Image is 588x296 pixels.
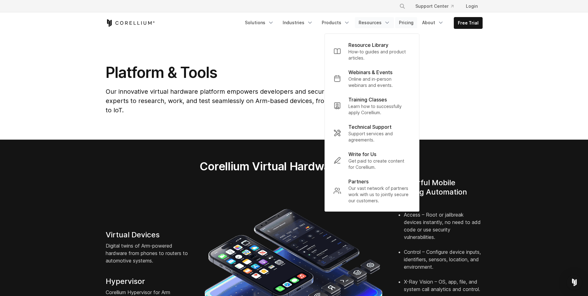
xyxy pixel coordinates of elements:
li: Access – Root or jailbreak devices instantly, no need to add code or use security vulnerabilities. [404,211,483,248]
p: Write for Us [348,150,376,158]
a: Products [318,17,354,28]
div: Navigation Menu [392,1,483,12]
a: Free Trial [454,17,482,29]
a: Login [461,1,483,12]
p: Get paid to create content for Corellium. [348,158,410,170]
a: Corellium Home [106,19,155,27]
h1: Platform & Tools [106,63,353,82]
p: Technical Support [348,123,391,131]
a: Solutions [241,17,278,28]
a: Resources [355,17,394,28]
span: Our innovative virtual hardware platform empowers developers and security experts to research, wo... [106,88,351,114]
a: Support Center [410,1,458,12]
h4: Virtual Devices [106,230,191,240]
a: Industries [279,17,317,28]
div: Navigation Menu [241,17,483,29]
a: Webinars & Events Online and in-person webinars and events. [329,65,415,92]
a: Training Classes Learn how to successfully apply Corellium. [329,92,415,119]
p: Learn how to successfully apply Corellium. [348,103,410,116]
p: Partners [348,178,369,185]
a: Write for Us Get paid to create content for Corellium. [329,147,415,174]
a: Technical Support Support services and agreements. [329,119,415,147]
li: Control – Configure device inputs, identifiers, sensors, location, and environment. [404,248,483,278]
a: Pricing [395,17,417,28]
p: Support services and agreements. [348,131,410,143]
a: Partners Our vast network of partners work with us to jointly secure our customers. [329,174,415,208]
h4: Powerful Mobile Testing Automation Tools [398,178,483,206]
p: Digital twins of Arm-powered hardware from phones to routers to automotive systems. [106,242,191,264]
p: How-to guides and product articles. [348,49,410,61]
h2: Corellium Virtual Hardware Platform [170,159,418,173]
button: Search [397,1,408,12]
p: Our vast network of partners work with us to jointly secure our customers. [348,185,410,204]
h4: Hypervisor [106,277,191,286]
p: Online and in-person webinars and events. [348,76,410,88]
a: Resource Library How-to guides and product articles. [329,38,415,65]
p: Webinars & Events [348,69,392,76]
a: About [418,17,448,28]
div: Open Intercom Messenger [567,275,582,290]
p: Resource Library [348,41,388,49]
p: Training Classes [348,96,387,103]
